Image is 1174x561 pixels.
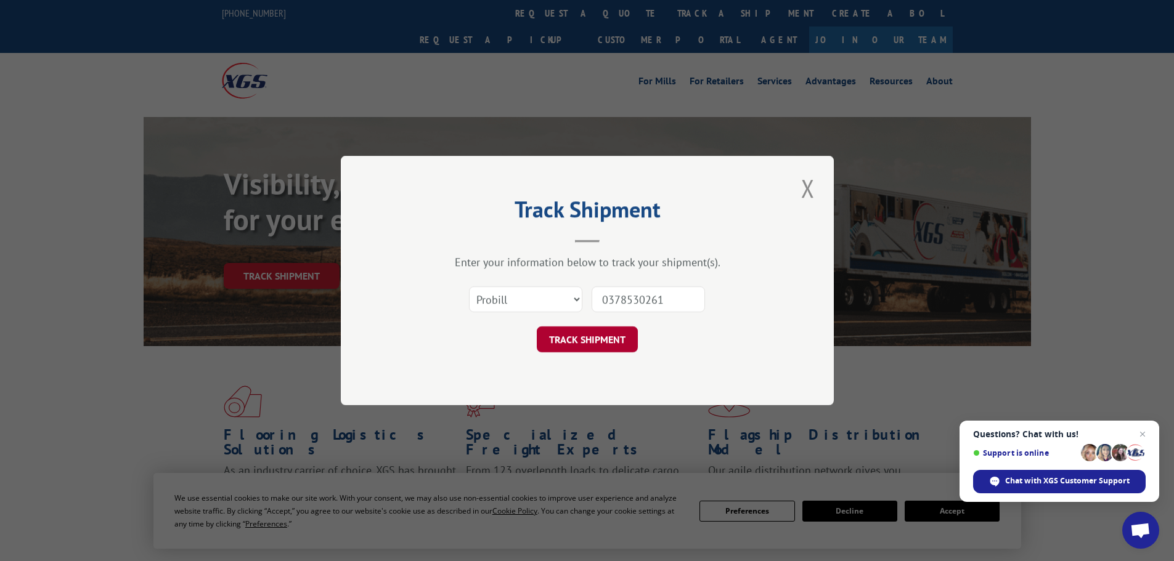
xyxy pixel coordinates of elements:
[537,326,638,352] button: TRACK SHIPMENT
[1122,512,1159,549] a: Open chat
[592,286,705,312] input: Number(s)
[973,448,1077,458] span: Support is online
[1005,475,1130,486] span: Chat with XGS Customer Support
[973,429,1146,439] span: Questions? Chat with us!
[402,255,772,269] div: Enter your information below to track your shipment(s).
[973,470,1146,493] span: Chat with XGS Customer Support
[402,201,772,224] h2: Track Shipment
[797,171,818,205] button: Close modal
